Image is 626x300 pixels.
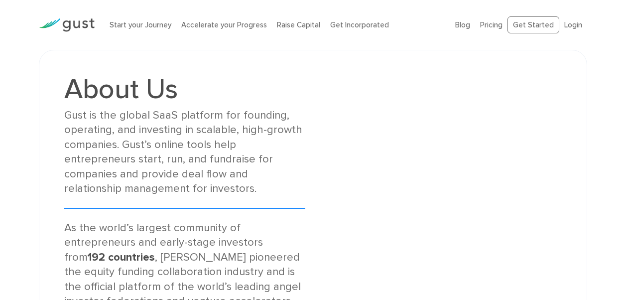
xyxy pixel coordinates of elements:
a: Blog [455,20,470,29]
a: Login [564,20,582,29]
a: Raise Capital [277,20,320,29]
a: Get Started [507,16,559,34]
a: Pricing [480,20,502,29]
h1: About Us [64,75,306,103]
img: Gust Logo [39,18,95,32]
div: Gust is the global SaaS platform for founding, operating, and investing in scalable, high-growth ... [64,108,306,196]
a: Accelerate your Progress [181,20,267,29]
a: Start your Journey [110,20,171,29]
strong: 192 countries [88,251,155,264]
a: Get Incorporated [330,20,389,29]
